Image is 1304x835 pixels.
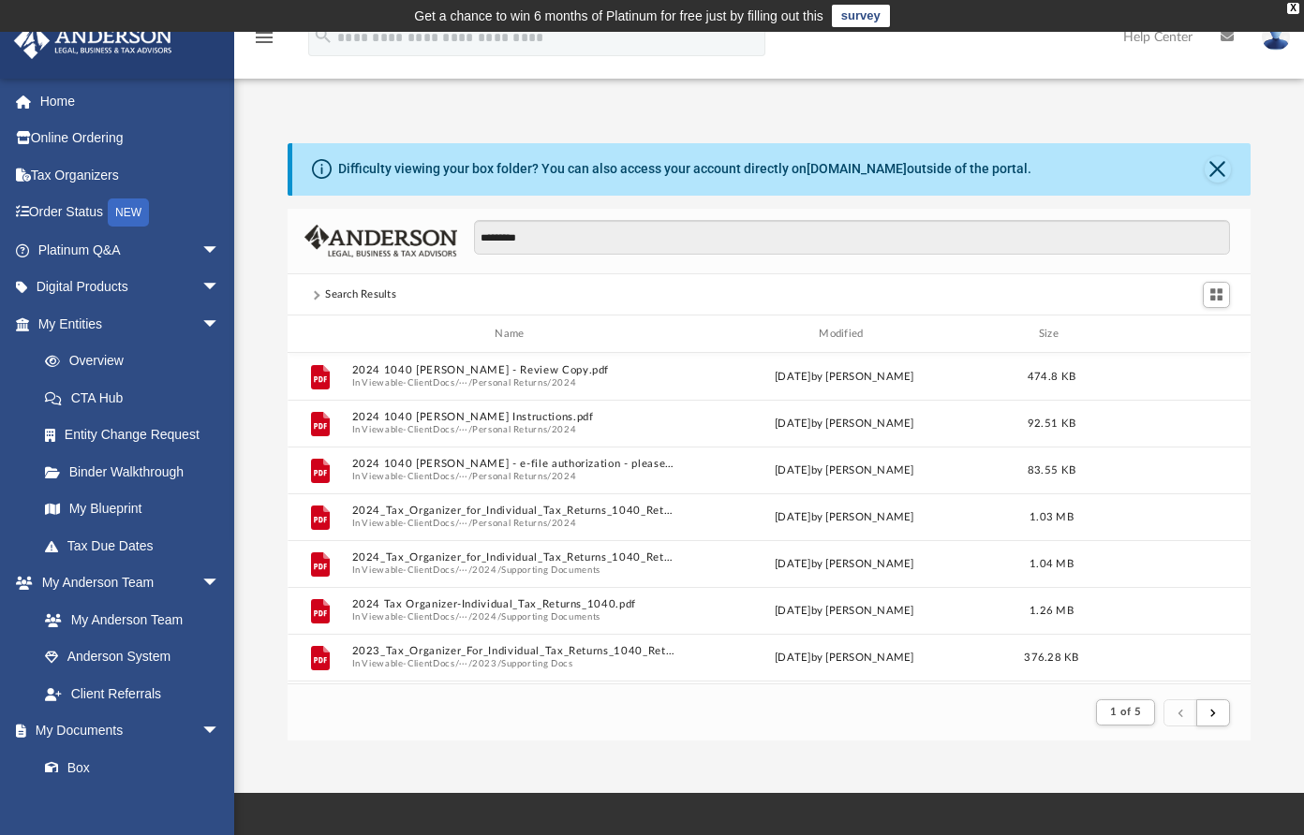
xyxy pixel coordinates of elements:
[352,471,675,483] span: In
[501,564,600,577] button: Supporting Documents
[455,377,459,389] span: /
[1024,652,1078,663] span: 376.28 KB
[468,471,472,483] span: /
[468,658,472,670] span: /
[352,518,675,530] span: In
[26,749,230,786] a: Box
[352,552,675,564] button: 2024_Tax_Organizer_for_Individual_Tax_Returns_1040_Returns_Rev112172024.pdf
[13,712,239,750] a: My Documentsarrow_drop_down
[832,5,890,27] a: survey
[552,377,577,389] button: 2024
[26,453,248,491] a: Binder Walkthrough
[201,231,239,270] span: arrow_drop_down
[13,82,248,120] a: Home
[1030,559,1074,569] span: 1.04 MB
[683,416,1006,432] div: [DATE] by [PERSON_NAME]
[1097,326,1228,343] div: id
[352,564,675,577] span: In
[455,564,459,577] span: /
[13,156,248,194] a: Tax Organizers
[352,611,675,623] span: In
[552,518,577,530] button: 2024
[683,462,1006,479] div: [DATE] by [PERSON_NAME]
[683,509,1006,526] div: [DATE] by [PERSON_NAME]
[547,424,551,436] span: /
[313,25,333,46] i: search
[1096,699,1155,725] button: 1 of 5
[455,518,459,530] span: /
[13,194,248,232] a: Order StatusNEW
[472,518,547,530] button: Personal Returns
[468,518,472,530] span: /
[26,601,230,638] a: My Anderson Team
[683,556,1006,573] div: [DATE] by [PERSON_NAME]
[296,326,343,343] div: id
[13,269,248,306] a: Digital Productsarrow_drop_down
[201,564,239,603] span: arrow_drop_down
[683,326,1006,343] div: Modified
[108,198,149,227] div: NEW
[683,650,1006,667] div: [DATE] by [PERSON_NAME]
[472,377,547,389] button: Personal Returns
[351,326,674,343] div: Name
[459,518,468,530] button: ···
[26,343,248,380] a: Overview
[362,658,454,670] button: Viewable-ClientDocs
[26,417,248,454] a: Entity Change Request
[1028,465,1075,476] span: 83.55 KB
[468,377,472,389] span: /
[468,424,472,436] span: /
[474,220,1230,256] input: Search files and folders
[1205,156,1231,183] button: Close
[253,36,275,49] a: menu
[414,5,823,27] div: Get a chance to win 6 months of Platinum for free just by filling out this
[362,518,454,530] button: Viewable-ClientDocs
[288,353,1251,683] div: grid
[1030,606,1074,616] span: 1.26 MB
[1203,282,1231,308] button: Switch to Grid View
[26,491,239,528] a: My Blueprint
[472,611,497,623] button: 2024
[325,286,396,303] div: Search Results
[497,658,501,670] span: /
[26,675,239,712] a: Client Referrals
[547,518,551,530] span: /
[501,611,600,623] button: Supporting Documents
[352,505,675,518] button: 2024_Tax_Organizer_for_Individual_Tax_Returns_1040_Returns_Rev112172024.pdf
[472,471,547,483] button: Personal Returns
[807,161,907,176] a: [DOMAIN_NAME]
[547,377,551,389] span: /
[459,377,468,389] button: ···
[472,424,547,436] button: Personal Returns
[201,305,239,344] span: arrow_drop_down
[547,471,551,483] span: /
[352,365,675,377] button: 2024 1040 [PERSON_NAME] - Review Copy.pdf
[362,424,454,436] button: Viewable-ClientDocs
[468,564,472,577] span: /
[459,611,468,623] button: ···
[683,603,1006,620] div: [DATE] by [PERSON_NAME]
[13,305,248,343] a: My Entitiesarrow_drop_down
[352,599,675,611] button: 2024 Tax Organizer-Individual_Tax_Returns_1040.pdf
[253,26,275,49] i: menu
[552,471,577,483] button: 2024
[1028,418,1075,429] span: 92.51 KB
[552,424,577,436] button: 2024
[13,564,239,602] a: My Anderson Teamarrow_drop_down
[455,424,459,436] span: /
[497,564,501,577] span: /
[455,658,459,670] span: /
[1110,707,1141,717] span: 1 of 5
[459,658,468,670] button: ···
[13,231,248,269] a: Platinum Q&Aarrow_drop_down
[455,471,459,483] span: /
[201,269,239,307] span: arrow_drop_down
[501,658,573,670] button: Supporting Docs
[13,120,248,157] a: Online Ordering
[362,471,454,483] button: Viewable-ClientDocs
[26,527,248,564] a: Tax Due Dates
[455,611,459,623] span: /
[459,564,468,577] button: ···
[338,159,1031,179] div: Difficulty viewing your box folder? You can also access your account directly on outside of the p...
